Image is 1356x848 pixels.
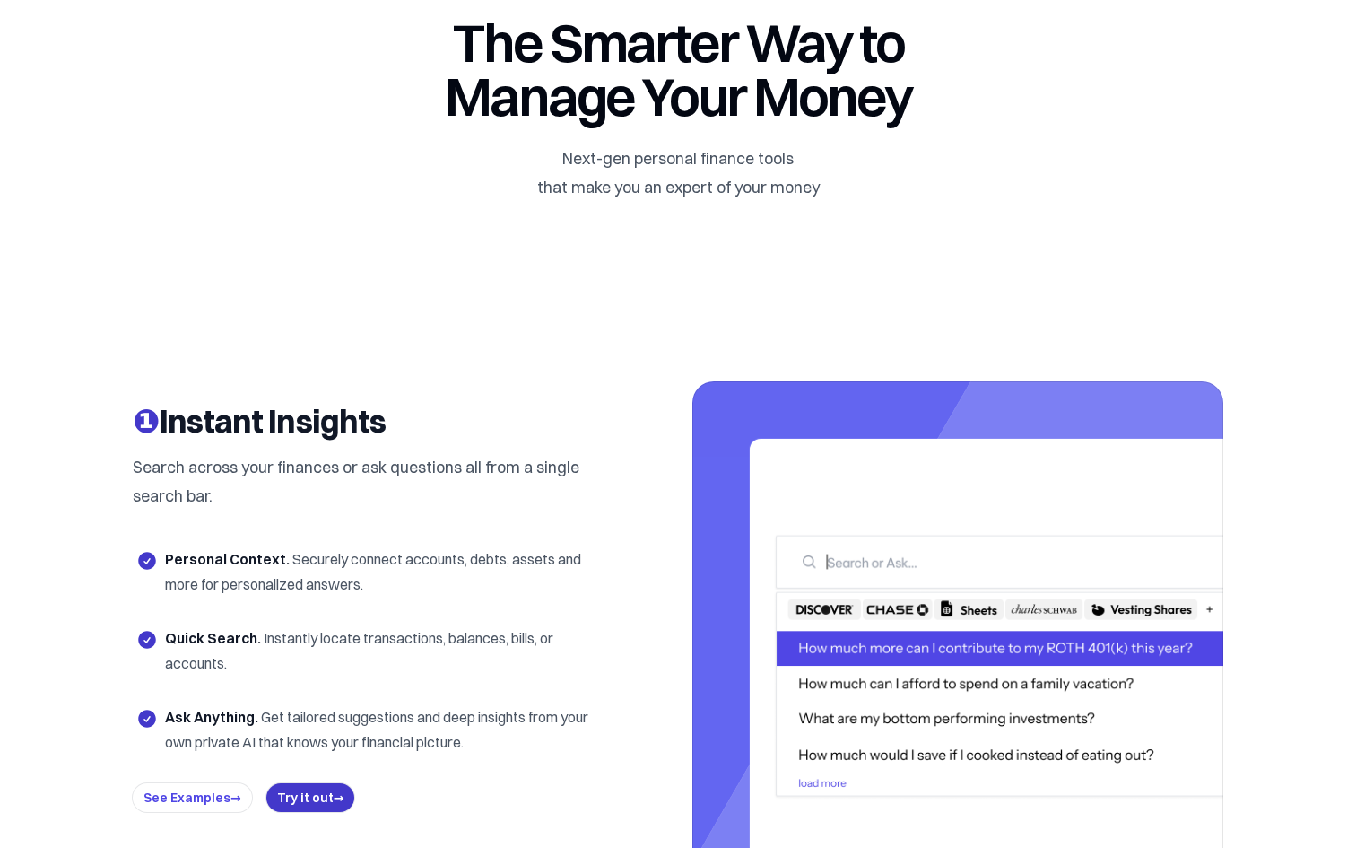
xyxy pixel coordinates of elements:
[165,550,581,593] dd: Securely connect accounts, debts, assets and more for personalized answers.
[133,453,592,511] p: Search across your finances or ask questions all from a single search bar.
[165,629,261,647] dt: Quick Search.
[133,403,592,439] p: Instant Insights
[143,790,241,806] a: See Examples
[133,401,160,441] b: ❶
[165,550,290,568] dt: Personal Context.
[165,708,588,751] dd: Get tailored suggestions and deep insights from your own private AI that knows your financial pic...
[377,15,979,123] h2: The Smarter Way to Manage Your Money
[165,708,258,726] dt: Ask Anything.
[377,144,979,202] p: Next-gen personal finance tools that make you an expert of your money
[277,790,344,806] a: Try it out
[165,629,553,672] dd: Instantly locate transactions, balances, bills, or accounts.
